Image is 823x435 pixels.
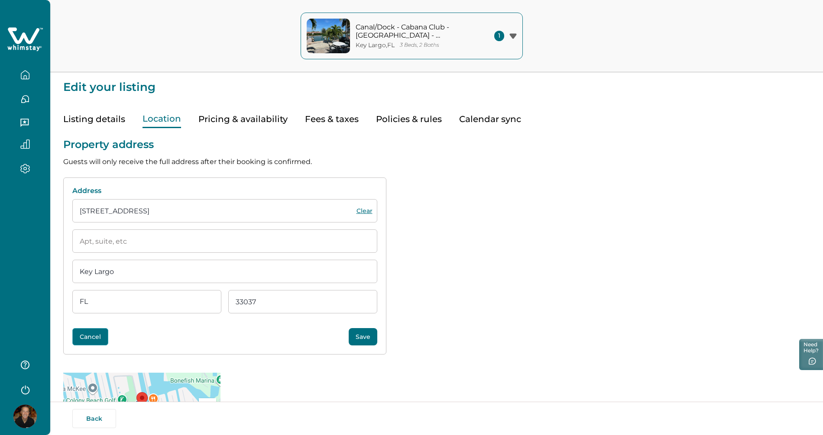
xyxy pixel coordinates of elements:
[72,409,116,428] button: Back
[199,398,216,416] button: Zoom in
[72,229,377,253] input: Apt, suite, etc
[400,42,439,48] p: 3 Beds, 2 Baths
[307,19,350,53] img: property-cover
[349,328,377,345] button: Save
[72,187,377,195] p: Address
[63,140,810,149] p: Property address
[63,72,810,93] p: Edit your listing
[13,405,37,428] img: Whimstay Host
[356,207,373,215] button: Clear
[63,157,810,167] p: Guests will only receive the full address after their booking is confirmed.
[376,110,442,128] button: Policies & rules
[301,13,523,59] button: property-coverCanal/Dock - Cabana Club - [GEOGRAPHIC_DATA] - RemodeledKey Largo,FL3 Beds, 2 Baths1
[305,110,359,128] button: Fees & taxes
[356,23,473,40] p: Canal/Dock - Cabana Club - [GEOGRAPHIC_DATA] - Remodeled
[72,199,377,222] input: Street address *
[198,110,288,128] button: Pricing & availability
[494,31,504,41] span: 1
[228,290,377,313] input: Zip code
[72,260,377,283] input: City
[356,42,395,49] p: Key Largo , FL
[143,110,181,128] button: Location
[63,110,125,128] button: Listing details
[459,110,521,128] button: Calendar sync
[72,328,108,345] button: Cancel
